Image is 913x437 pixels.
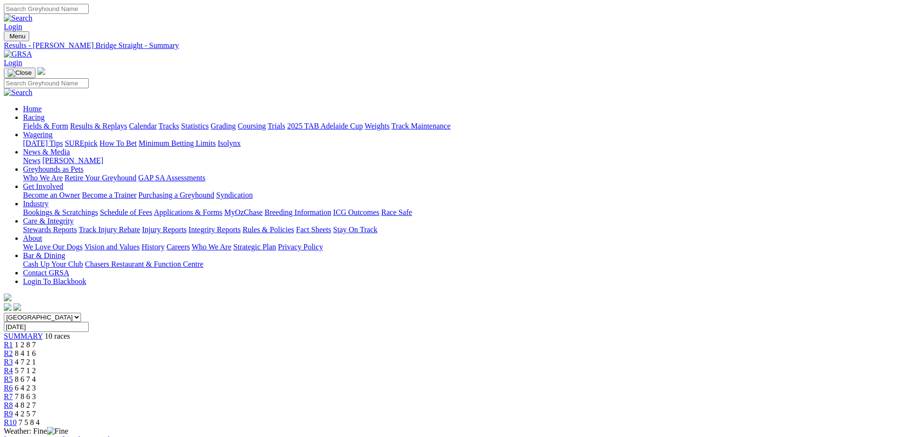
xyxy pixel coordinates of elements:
a: Become an Owner [23,191,80,199]
a: SUMMARY [4,332,43,340]
a: R9 [4,410,13,418]
a: Fact Sheets [296,225,331,234]
input: Search [4,4,89,14]
span: 4 7 2 1 [15,358,36,366]
a: Cash Up Your Club [23,260,83,268]
a: Care & Integrity [23,217,74,225]
img: twitter.svg [13,303,21,311]
a: Coursing [238,122,266,130]
div: Bar & Dining [23,260,909,269]
a: Greyhounds as Pets [23,165,83,173]
span: Menu [10,33,25,40]
img: Search [4,88,33,97]
a: Home [23,105,42,113]
a: Integrity Reports [188,225,241,234]
a: Careers [166,243,190,251]
div: Greyhounds as Pets [23,174,909,182]
span: R4 [4,366,13,375]
img: logo-grsa-white.png [37,67,45,75]
a: Breeding Information [265,208,331,216]
a: ICG Outcomes [333,208,379,216]
a: Statistics [181,122,209,130]
input: Select date [4,322,89,332]
input: Search [4,78,89,88]
a: About [23,234,42,242]
a: [DATE] Tips [23,139,63,147]
span: 7 8 6 3 [15,392,36,401]
span: R7 [4,392,13,401]
a: Race Safe [381,208,412,216]
a: Track Injury Rebate [79,225,140,234]
a: Injury Reports [142,225,186,234]
a: Schedule of Fees [100,208,152,216]
img: Search [4,14,33,23]
div: Industry [23,208,909,217]
span: 8 6 7 4 [15,375,36,383]
a: Who We Are [23,174,63,182]
a: GAP SA Assessments [139,174,206,182]
a: Strategic Plan [233,243,276,251]
a: Contact GRSA [23,269,69,277]
a: R2 [4,349,13,357]
a: News [23,156,40,165]
a: R8 [4,401,13,409]
a: Stewards Reports [23,225,77,234]
a: Stay On Track [333,225,377,234]
div: Care & Integrity [23,225,909,234]
span: 4 2 5 7 [15,410,36,418]
a: Chasers Restaurant & Function Centre [85,260,203,268]
a: Wagering [23,130,53,139]
a: R1 [4,341,13,349]
a: Bar & Dining [23,251,65,260]
img: Fine [47,427,68,436]
span: 4 8 2 7 [15,401,36,409]
a: History [141,243,164,251]
a: Minimum Betting Limits [139,139,216,147]
span: Weather: Fine [4,427,68,435]
span: 6 4 2 3 [15,384,36,392]
a: MyOzChase [224,208,263,216]
div: About [23,243,909,251]
span: 7 5 8 4 [19,418,40,426]
a: Rules & Policies [243,225,294,234]
a: R3 [4,358,13,366]
a: Weights [365,122,390,130]
span: 8 4 1 6 [15,349,36,357]
a: Login [4,59,22,67]
a: Industry [23,200,48,208]
a: R5 [4,375,13,383]
a: Syndication [216,191,253,199]
a: Track Maintenance [392,122,451,130]
a: Results - [PERSON_NAME] Bridge Straight - Summary [4,41,909,50]
a: Tracks [159,122,179,130]
a: Trials [267,122,285,130]
a: 2025 TAB Adelaide Cup [287,122,363,130]
a: Privacy Policy [278,243,323,251]
a: SUREpick [65,139,97,147]
div: Wagering [23,139,909,148]
a: Get Involved [23,182,63,190]
a: News & Media [23,148,70,156]
div: Racing [23,122,909,130]
div: News & Media [23,156,909,165]
span: 1 2 8 7 [15,341,36,349]
a: Calendar [129,122,157,130]
a: We Love Our Dogs [23,243,82,251]
a: Applications & Forms [154,208,222,216]
a: R10 [4,418,17,426]
a: Grading [211,122,236,130]
a: Retire Your Greyhound [65,174,137,182]
a: R6 [4,384,13,392]
a: Fields & Form [23,122,68,130]
img: GRSA [4,50,32,59]
div: Get Involved [23,191,909,200]
img: facebook.svg [4,303,12,311]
